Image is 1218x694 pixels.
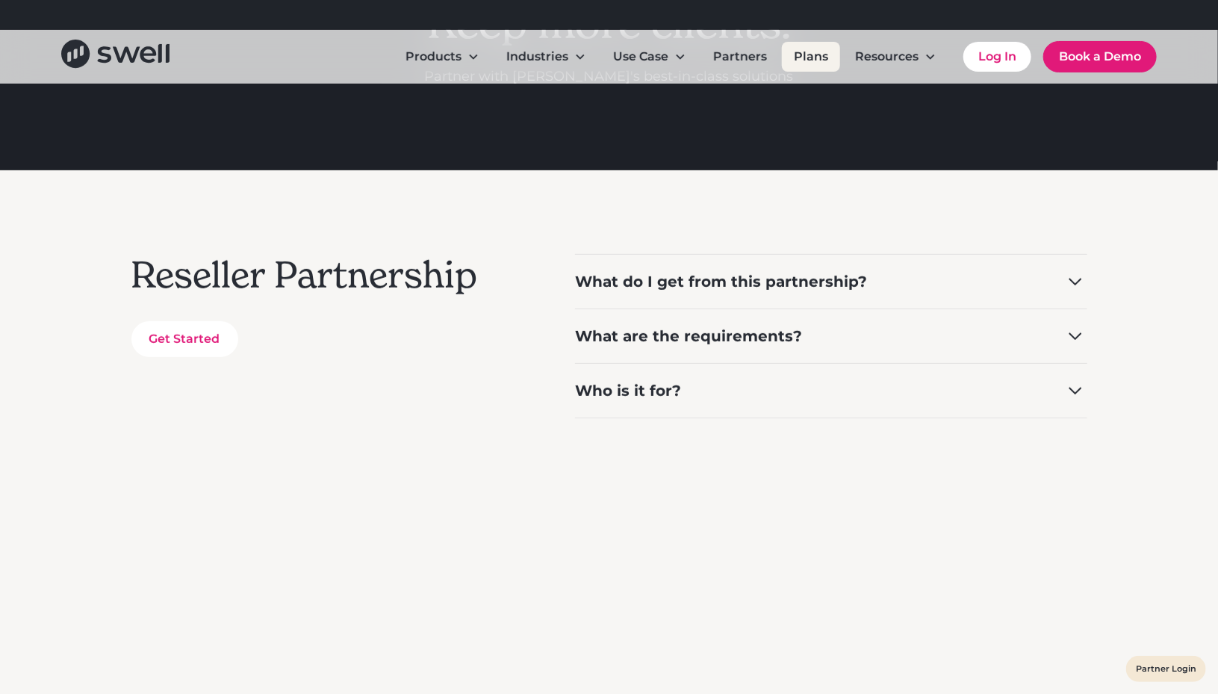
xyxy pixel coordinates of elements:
[855,48,919,66] div: Resources
[575,326,802,347] div: What are the requirements?
[782,42,840,72] a: Plans
[963,42,1031,72] a: Log In
[613,48,668,66] div: Use Case
[406,48,462,66] div: Products
[1136,660,1196,678] a: Partner Login
[1043,41,1157,72] a: Book a Demo
[494,42,598,72] div: Industries
[575,380,681,401] div: Who is it for?
[701,42,779,72] a: Partners
[601,42,698,72] div: Use Case
[575,271,867,292] div: What do I get from this partnership?
[61,40,170,73] a: home
[506,48,568,66] div: Industries
[131,254,515,297] h2: Reseller Partnership
[843,42,948,72] div: Resources
[394,42,491,72] div: Products
[131,321,238,357] a: Get Started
